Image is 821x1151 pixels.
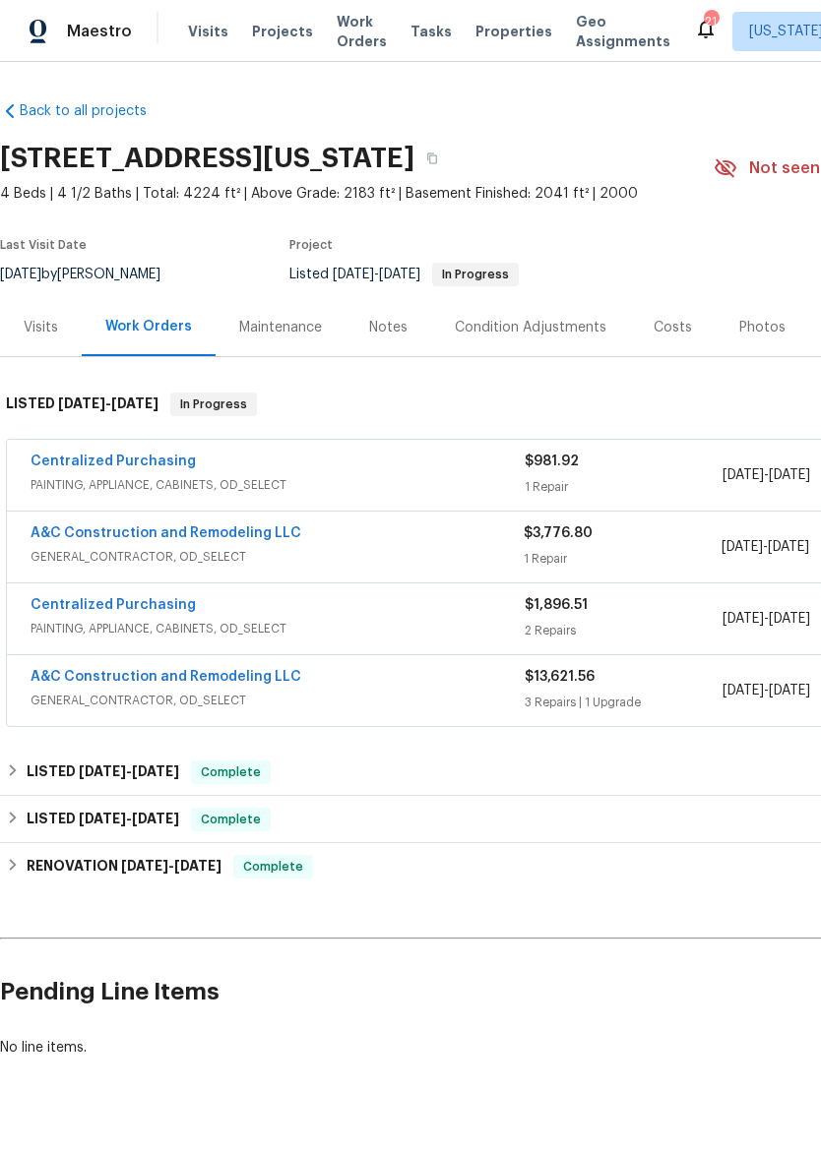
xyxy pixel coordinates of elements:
[525,621,723,640] div: 2 Repairs
[768,540,809,554] span: [DATE]
[193,810,269,829] span: Complete
[58,396,105,410] span: [DATE]
[188,22,228,41] span: Visits
[24,318,58,337] div: Visits
[121,859,221,873] span: -
[79,812,179,825] span: -
[31,598,196,612] a: Centralized Purchasing
[475,22,552,41] span: Properties
[193,762,269,782] span: Complete
[723,681,810,700] span: -
[252,22,313,41] span: Projects
[79,764,126,778] span: [DATE]
[769,612,810,626] span: [DATE]
[723,612,764,626] span: [DATE]
[31,691,525,710] span: GENERAL_CONTRACTOR, OD_SELECT
[414,141,450,176] button: Copy Address
[27,808,179,831] h6: LISTED
[704,12,718,31] div: 21
[369,318,408,337] div: Notes
[524,526,593,540] span: $3,776.80
[174,859,221,873] span: [DATE]
[654,318,692,337] div: Costs
[525,693,723,712] div: 3 Repairs | 1 Upgrade
[333,268,374,281] span: [DATE]
[769,468,810,482] span: [DATE]
[722,537,809,557] span: -
[79,764,179,778] span: -
[410,25,452,38] span: Tasks
[31,547,524,567] span: GENERAL_CONTRACTOR, OD_SELECT
[289,239,333,251] span: Project
[337,12,387,51] span: Work Orders
[434,269,517,280] span: In Progress
[723,684,764,697] span: [DATE]
[31,526,301,540] a: A&C Construction and Remodeling LLC
[172,394,255,414] span: In Progress
[239,318,322,337] div: Maintenance
[58,396,158,410] span: -
[121,859,168,873] span: [DATE]
[333,268,420,281] span: -
[723,609,810,629] span: -
[769,684,810,697] span: [DATE]
[289,268,519,281] span: Listed
[576,12,670,51] span: Geo Assignments
[105,317,192,336] div: Work Orders
[31,619,525,638] span: PAINTING, APPLIANCE, CABINETS, OD_SELECT
[235,857,311,877] span: Complete
[27,760,179,784] h6: LISTED
[723,468,764,482] span: [DATE]
[111,396,158,410] span: [DATE]
[31,454,196,468] a: Centralized Purchasing
[525,670,595,684] span: $13,621.56
[525,454,579,468] span: $981.92
[6,393,158,416] h6: LISTED
[27,855,221,878] h6: RENOVATION
[722,540,763,554] span: [DATE]
[132,764,179,778] span: [DATE]
[31,475,525,495] span: PAINTING, APPLIANCE, CABINETS, OD_SELECT
[31,670,301,684] a: A&C Construction and Remodeling LLC
[67,22,132,41] span: Maestro
[723,465,810,485] span: -
[132,812,179,825] span: [DATE]
[525,598,588,612] span: $1,896.51
[739,318,786,337] div: Photos
[525,477,723,497] div: 1 Repair
[524,549,721,569] div: 1 Repair
[79,812,126,825] span: [DATE]
[379,268,420,281] span: [DATE]
[455,318,606,337] div: Condition Adjustments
